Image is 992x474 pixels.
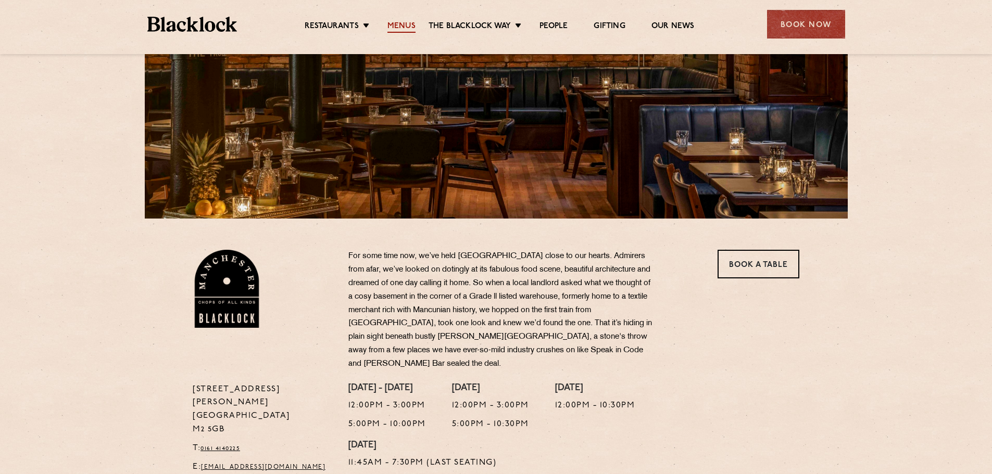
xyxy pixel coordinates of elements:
a: People [539,21,568,33]
h4: [DATE] [452,383,529,394]
p: T: [193,442,333,455]
a: Menus [387,21,416,33]
a: The Blacklock Way [429,21,511,33]
img: BL_Textured_Logo-footer-cropped.svg [147,17,237,32]
a: Restaurants [305,21,359,33]
p: 11:45am - 7:30pm (Last Seating) [348,456,497,470]
p: 12:00pm - 3:00pm [452,399,529,413]
p: 12:00pm - 10:30pm [555,399,635,413]
a: [EMAIL_ADDRESS][DOMAIN_NAME] [201,464,325,470]
p: For some time now, we’ve held [GEOGRAPHIC_DATA] close to our hearts. Admirers from afar, we’ve lo... [348,250,656,371]
h4: [DATE] - [DATE] [348,383,426,394]
a: Book a Table [718,250,799,278]
p: E: [193,460,333,474]
div: Book Now [767,10,845,39]
a: Our News [651,21,695,33]
h4: [DATE] [348,440,497,452]
p: [STREET_ADDRESS][PERSON_NAME] [GEOGRAPHIC_DATA] M2 5GB [193,383,333,437]
a: 0161 4140225 [200,445,240,452]
p: 5:00pm - 10:30pm [452,418,529,431]
img: BL_Manchester_Logo-bleed.png [193,250,261,328]
a: Gifting [594,21,625,33]
p: 12:00pm - 3:00pm [348,399,426,413]
h4: [DATE] [555,383,635,394]
p: 5:00pm - 10:00pm [348,418,426,431]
